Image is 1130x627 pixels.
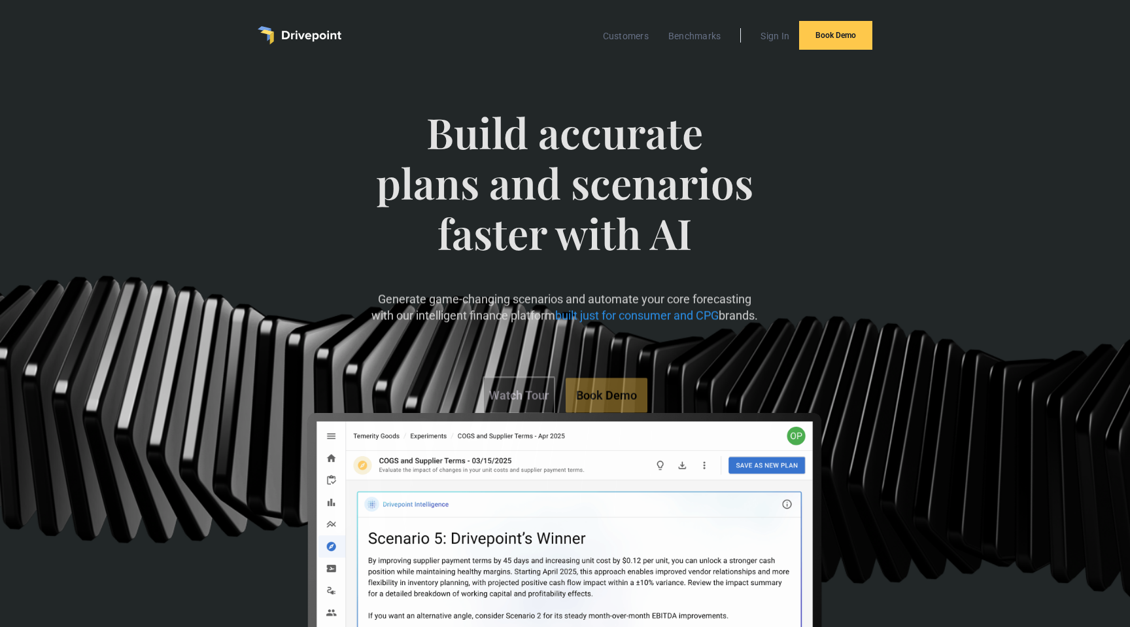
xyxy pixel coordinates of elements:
a: Watch Tour [483,376,555,414]
span: Build accurate plans and scenarios faster with AI [371,107,759,284]
span: built just for consumer and CPG [555,309,719,323]
a: Book Demo [566,378,647,412]
a: home [258,26,341,45]
p: Generate game-changing scenarios and automate your core forecasting with our intelligent finance ... [371,291,759,324]
a: Benchmarks [662,27,728,45]
a: Sign In [754,27,796,45]
a: Book Demo [799,21,872,50]
a: Customers [596,27,655,45]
